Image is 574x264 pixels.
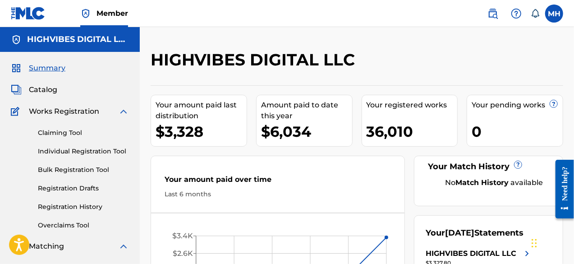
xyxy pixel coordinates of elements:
span: ? [550,100,557,107]
span: ? [514,161,522,168]
span: Member [96,8,128,19]
img: search [487,8,498,19]
div: Drag [532,230,537,257]
a: CatalogCatalog [11,84,57,95]
a: Registration Drafts [38,184,129,193]
div: User Menu [545,5,563,23]
div: 36,010 [367,121,458,142]
img: Top Rightsholder [80,8,91,19]
div: No available [437,177,551,188]
span: Catalog [29,84,57,95]
img: expand [118,106,129,117]
div: Your amount paid over time [165,174,391,190]
img: expand [118,241,129,252]
iframe: Chat Widget [529,221,574,264]
img: Works Registration [11,106,23,117]
img: right chevron icon [522,248,533,259]
a: Registration History [38,202,129,212]
div: Last 6 months [165,190,391,199]
div: Your pending works [472,100,563,111]
a: SummarySummary [11,63,65,74]
img: help [511,8,522,19]
img: MLC Logo [11,7,46,20]
div: Help [507,5,525,23]
div: Your Statements [426,227,523,239]
div: Your registered works [367,100,458,111]
span: Summary [29,63,65,74]
div: $6,034 [261,121,352,142]
span: Works Registration [29,106,99,117]
a: Individual Registration Tool [38,147,129,156]
div: Your amount paid last distribution [156,100,247,121]
img: Catalog [11,84,22,95]
div: Notifications [531,9,540,18]
div: Your Match History [426,161,551,173]
tspan: $3.4K [172,232,193,241]
h2: HIGHVIBES DIGITAL LLC [151,50,359,70]
h5: HIGHVIBES DIGITAL LLC [27,34,129,45]
img: Accounts [11,34,22,45]
span: Matching [29,241,64,252]
a: Public Search [484,5,502,23]
img: Summary [11,63,22,74]
a: Bulk Registration Tool [38,165,129,175]
a: Claiming Tool [38,128,129,138]
div: $3,328 [156,121,247,142]
div: 0 [472,121,563,142]
iframe: Resource Center [549,153,574,226]
strong: Match History [456,178,509,187]
div: Amount paid to date this year [261,100,352,121]
a: Overclaims Tool [38,221,129,230]
tspan: $2.6K [173,249,193,258]
span: [DATE] [445,228,474,238]
div: HIGHVIBES DIGITAL LLC [426,248,516,259]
